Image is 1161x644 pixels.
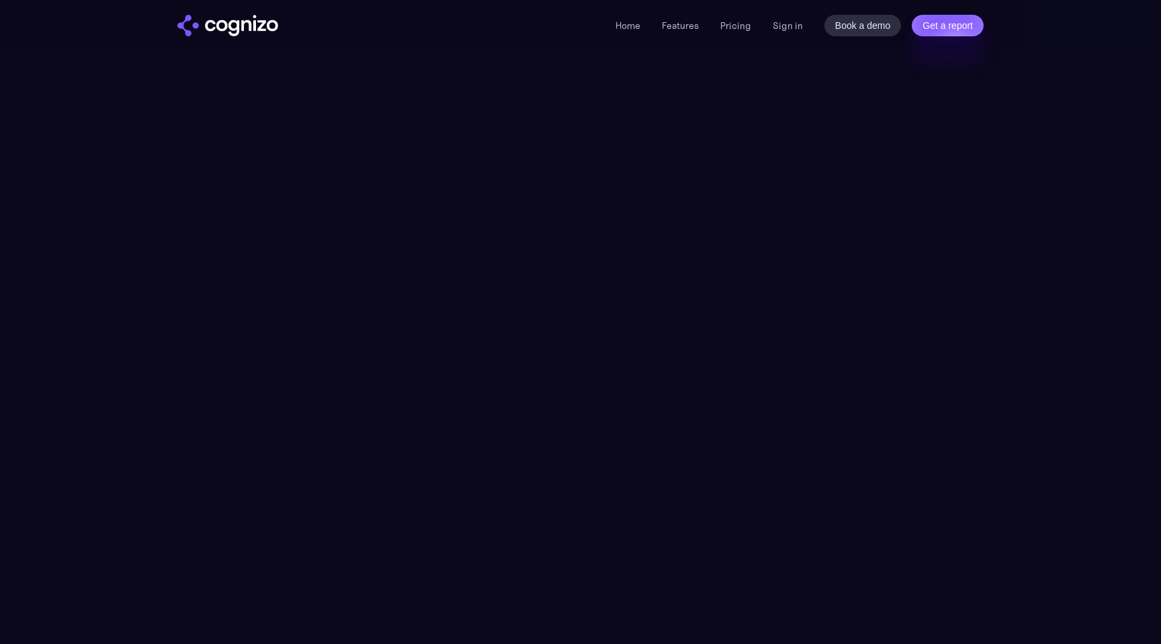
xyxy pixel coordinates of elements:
a: home [177,15,278,36]
a: Home [615,19,640,32]
a: Get a report [912,15,984,36]
img: cognizo logo [177,15,278,36]
a: Book a demo [824,15,902,36]
a: Sign in [773,17,803,34]
a: Pricing [720,19,751,32]
a: Features [662,19,699,32]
